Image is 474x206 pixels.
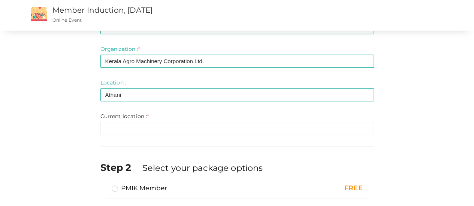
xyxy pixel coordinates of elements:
label: Organization : [100,45,140,53]
div: FREE [288,184,362,193]
label: Step 2 [100,161,141,174]
p: Online Event [52,17,290,23]
label: Location : [100,79,126,86]
label: PMIK Member [112,184,167,193]
label: Select your package options [142,162,263,174]
img: event2.png [31,7,47,21]
label: Current location : [100,113,149,120]
a: Member Induction, [DATE] [52,6,153,15]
